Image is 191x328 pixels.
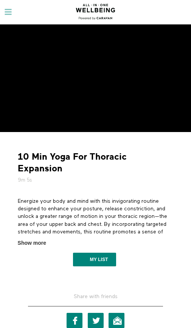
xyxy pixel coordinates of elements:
[18,197,174,251] p: Energize your body and mind with this invigorating routine designed to enhance your posture, rele...
[67,313,82,328] a: Facebook
[73,253,116,266] button: My list
[109,313,124,328] a: Email
[18,151,174,174] strong: 10 Min Yoga For Thoracic Expansion
[18,239,46,247] span: Show more
[88,313,104,328] a: Twitter
[18,176,174,184] h5: 9m 5s
[28,293,163,306] h5: Share with friends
